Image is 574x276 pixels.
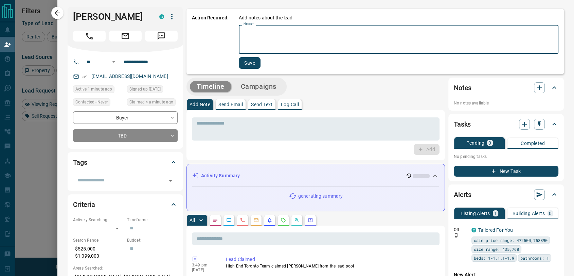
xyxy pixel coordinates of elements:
[521,141,545,146] p: Completed
[127,98,178,108] div: Mon Oct 13 2025
[73,243,124,262] p: $525,000 - $1,099,000
[488,141,491,145] p: 0
[251,102,273,107] p: Send Text
[73,154,178,171] div: Tags
[159,14,164,19] div: condos.ca
[190,81,231,92] button: Timeline
[190,218,195,223] p: All
[201,172,240,179] p: Activity Summary
[478,227,513,233] a: Tailored For You
[73,196,178,213] div: Criteria
[513,211,545,216] p: Building Alerts
[82,74,87,79] svg: Email Verified
[192,14,229,69] p: Action Required:
[127,237,178,243] p: Budget:
[281,102,299,107] p: Log Call
[213,217,218,223] svg: Notes
[73,129,178,142] div: TBD
[454,116,558,132] div: Tasks
[454,189,471,200] h2: Alerts
[298,193,343,200] p: generating summary
[454,227,467,233] p: Off
[294,217,300,223] svg: Opportunities
[454,166,558,177] button: New Task
[73,85,124,95] div: Mon Oct 13 2025
[494,211,497,216] p: 1
[127,85,178,95] div: Thu Nov 18 2021
[308,217,313,223] svg: Agent Actions
[145,31,178,42] span: Message
[226,263,437,269] p: High End Toronto Team claimed [PERSON_NAME] from the lead pool
[267,217,272,223] svg: Listing Alerts
[454,82,471,93] h2: Notes
[240,217,245,223] svg: Calls
[218,102,243,107] p: Send Email
[234,81,283,92] button: Campaigns
[91,74,168,79] a: [EMAIL_ADDRESS][DOMAIN_NAME]
[226,256,437,263] p: Lead Claimed
[461,211,490,216] p: Listing Alerts
[73,11,149,22] h1: [PERSON_NAME]
[520,255,549,261] span: bathrooms: 1
[129,99,173,105] span: Claimed < a minute ago
[73,199,95,210] h2: Criteria
[454,80,558,96] div: Notes
[244,22,254,26] label: Notes
[192,267,216,272] p: [DATE]
[253,217,259,223] svg: Emails
[109,31,142,42] span: Email
[474,237,548,244] span: sale price range: 472500,758890
[73,31,106,42] span: Call
[454,100,558,106] p: No notes available
[129,86,161,93] span: Signed up [DATE]
[192,263,216,267] p: 3:49 pm
[549,211,552,216] p: 0
[471,228,476,232] div: condos.ca
[226,217,232,223] svg: Lead Browsing Activity
[73,265,178,271] p: Areas Searched:
[75,99,108,105] span: Contacted - Never
[73,157,87,168] h2: Tags
[454,186,558,203] div: Alerts
[239,57,261,69] button: Save
[281,217,286,223] svg: Requests
[75,86,112,93] span: Active 1 minute ago
[454,233,459,238] svg: Push Notification Only
[192,169,439,182] div: Activity Summary
[110,58,118,66] button: Open
[190,102,210,107] p: Add Note
[454,151,558,162] p: No pending tasks
[454,119,471,130] h2: Tasks
[474,246,519,253] span: size range: 435,768
[127,217,178,223] p: Timeframe:
[166,176,175,185] button: Open
[73,217,124,223] p: Actively Searching:
[239,14,292,21] p: Add notes about the lead
[466,141,484,145] p: Pending
[73,111,178,124] div: Buyer
[73,237,124,243] p: Search Range:
[474,255,514,261] span: beds: 1-1,1.1-1.9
